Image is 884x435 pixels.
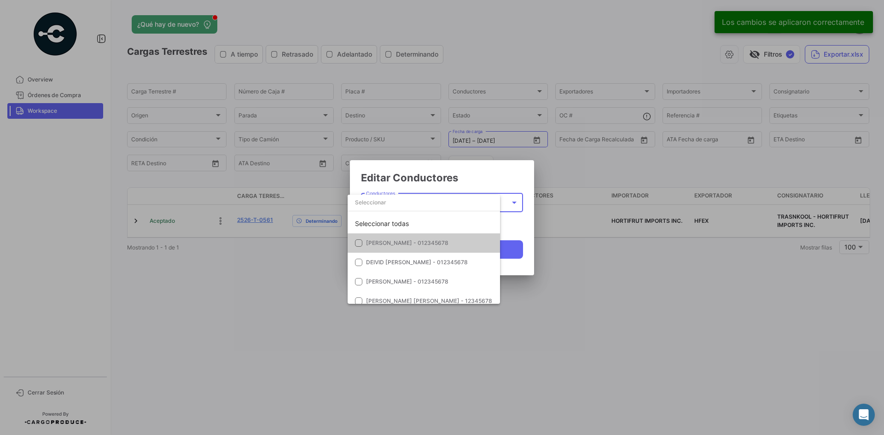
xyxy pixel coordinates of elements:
span: [PERSON_NAME] - 012345678 [366,278,448,285]
span: DEIVID [PERSON_NAME] - 012345678 [366,259,468,266]
span: [PERSON_NAME] - 012345678 [366,239,448,246]
div: Seleccionar todas [348,214,500,233]
span: [PERSON_NAME] [PERSON_NAME] - 12345678 [366,297,492,304]
div: Abrir Intercom Messenger [853,404,875,426]
input: dropdown search [348,194,500,211]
